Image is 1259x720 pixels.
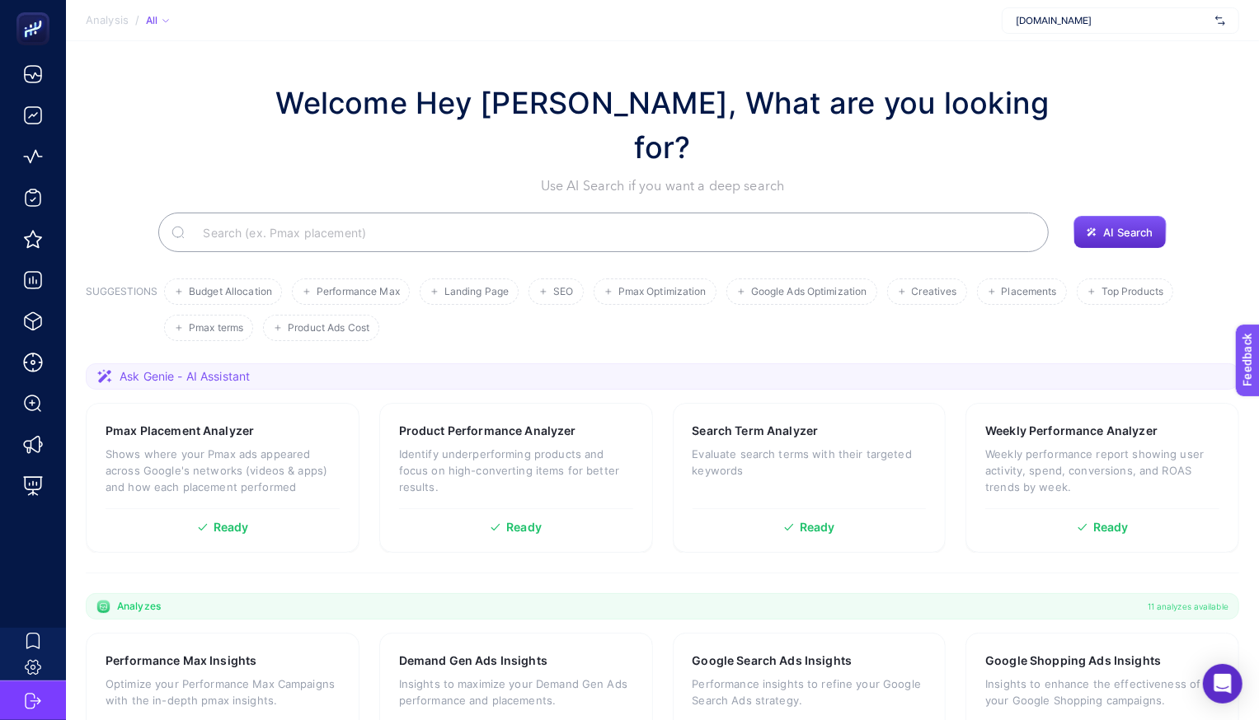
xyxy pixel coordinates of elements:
[106,423,254,439] h3: Pmax Placement Analyzer
[693,423,819,439] h3: Search Term Analyzer
[618,286,707,298] span: Pmax Optimization
[1103,226,1153,239] span: AI Search
[985,446,1219,495] p: Weekly performance report showing user activity, spend, conversions, and ROAS trends by week.
[1148,600,1228,613] span: 11 analyzes available
[399,676,633,708] p: Insights to maximize your Demand Gen Ads performance and placements.
[189,286,272,298] span: Budget Allocation
[1102,286,1163,298] span: Top Products
[985,676,1219,708] p: Insights to enhance the effectiveness of your Google Shopping campaigns.
[506,521,542,533] span: Ready
[553,286,573,298] span: SEO
[1203,664,1243,704] div: Open Intercom Messenger
[288,322,369,334] span: Product Ads Cost
[317,286,400,298] span: Performance Max
[106,446,340,495] p: Shows where your Pmax ads appeared across Google's networks (videos & apps) and how each placemen...
[86,285,157,341] h3: SUGGESTIONS
[399,652,547,669] h3: Demand Gen Ads Insights
[1073,216,1166,249] button: AI Search
[135,13,139,26] span: /
[86,403,359,553] a: Pmax Placement AnalyzerShows where your Pmax ads appeared across Google's networks (videos & apps...
[86,14,129,27] span: Analysis
[190,209,1036,255] input: Search
[146,14,169,27] div: All
[985,423,1158,439] h3: Weekly Performance Analyzer
[259,176,1067,196] p: Use AI Search if you want a deep search
[10,5,63,18] span: Feedback
[399,446,633,495] p: Identify underperforming products and focus on high-converting items for better results.
[1002,286,1057,298] span: Placements
[693,652,853,669] h3: Google Search Ads Insights
[106,676,340,708] p: Optimize your Performance Max Campaigns with the in-depth pmax insights.
[965,403,1239,553] a: Weekly Performance AnalyzerWeekly performance report showing user activity, spend, conversions, a...
[693,676,927,708] p: Performance insights to refine your Google Search Ads strategy.
[444,286,509,298] span: Landing Page
[1016,14,1209,27] span: [DOMAIN_NAME]
[189,322,243,334] span: Pmax terms
[259,81,1067,170] h1: Welcome Hey [PERSON_NAME], What are you looking for?
[912,286,957,298] span: Creatives
[693,446,927,479] p: Evaluate search terms with their targeted keywords
[985,652,1161,669] h3: Google Shopping Ads Insights
[399,423,576,439] h3: Product Performance Analyzer
[751,286,867,298] span: Google Ads Optimization
[106,652,256,669] h3: Performance Max Insights
[214,521,249,533] span: Ready
[1215,12,1225,29] img: svg%3e
[379,403,653,553] a: Product Performance AnalyzerIdentify underperforming products and focus on high-converting items ...
[673,403,947,553] a: Search Term AnalyzerEvaluate search terms with their targeted keywordsReady
[117,600,161,613] span: Analyzes
[800,521,835,533] span: Ready
[1093,521,1129,533] span: Ready
[120,368,250,385] span: Ask Genie - AI Assistant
